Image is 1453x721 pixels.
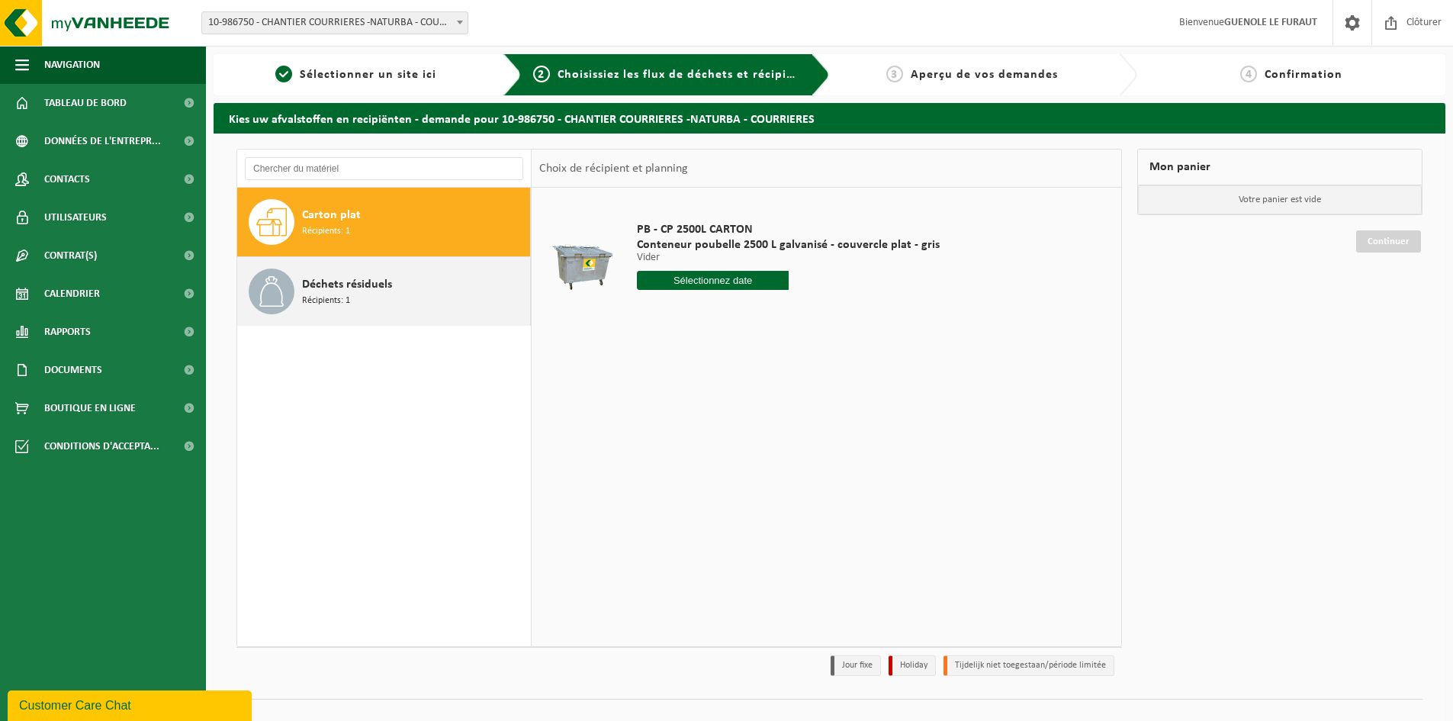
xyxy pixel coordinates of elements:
a: 1Sélectionner un site ici [221,66,491,84]
span: 2 [533,66,550,82]
span: Récipients: 1 [302,294,350,308]
span: Conteneur poubelle 2500 L galvanisé - couvercle plat - gris [637,237,940,253]
span: Sélectionner un site ici [300,69,436,81]
span: Boutique en ligne [44,389,136,427]
span: Utilisateurs [44,198,107,237]
span: Contacts [44,160,90,198]
span: 4 [1240,66,1257,82]
h2: Kies uw afvalstoffen en recipiënten - demande pour 10-986750 - CHANTIER COURRIERES -NATURBA - COU... [214,103,1445,133]
input: Sélectionnez date [637,271,789,290]
span: 10-986750 - CHANTIER COURRIERES -NATURBA - COURRIERES [201,11,468,34]
div: Mon panier [1137,149,1422,185]
div: Choix de récipient et planning [532,150,696,188]
p: Votre panier est vide [1138,185,1422,214]
span: Confirmation [1265,69,1342,81]
span: 3 [886,66,903,82]
span: Documents [44,351,102,389]
span: PB - CP 2500L CARTON [637,222,940,237]
button: Déchets résiduels Récipients: 1 [237,257,531,326]
span: Carton plat [302,206,361,224]
span: Données de l'entrepr... [44,122,161,160]
span: Récipients: 1 [302,224,350,239]
p: Vider [637,253,940,263]
a: Continuer [1356,230,1421,253]
iframe: chat widget [8,687,255,721]
span: Conditions d'accepta... [44,427,159,465]
span: Choisissiez les flux de déchets et récipients [558,69,812,81]
span: Tableau de bord [44,84,127,122]
span: 1 [275,66,292,82]
span: 10-986750 - CHANTIER COURRIERES -NATURBA - COURRIERES [202,12,468,34]
input: Chercher du matériel [245,157,523,180]
span: Contrat(s) [44,237,97,275]
span: Déchets résiduels [302,275,392,294]
span: Aperçu de vos demandes [911,69,1058,81]
li: Jour fixe [831,655,881,676]
strong: GUENOLE LE FURAUT [1224,17,1317,28]
span: Calendrier [44,275,100,313]
li: Tijdelijk niet toegestaan/période limitée [943,655,1114,676]
span: Navigation [44,46,100,84]
span: Rapports [44,313,91,351]
li: Holiday [889,655,936,676]
button: Carton plat Récipients: 1 [237,188,531,257]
